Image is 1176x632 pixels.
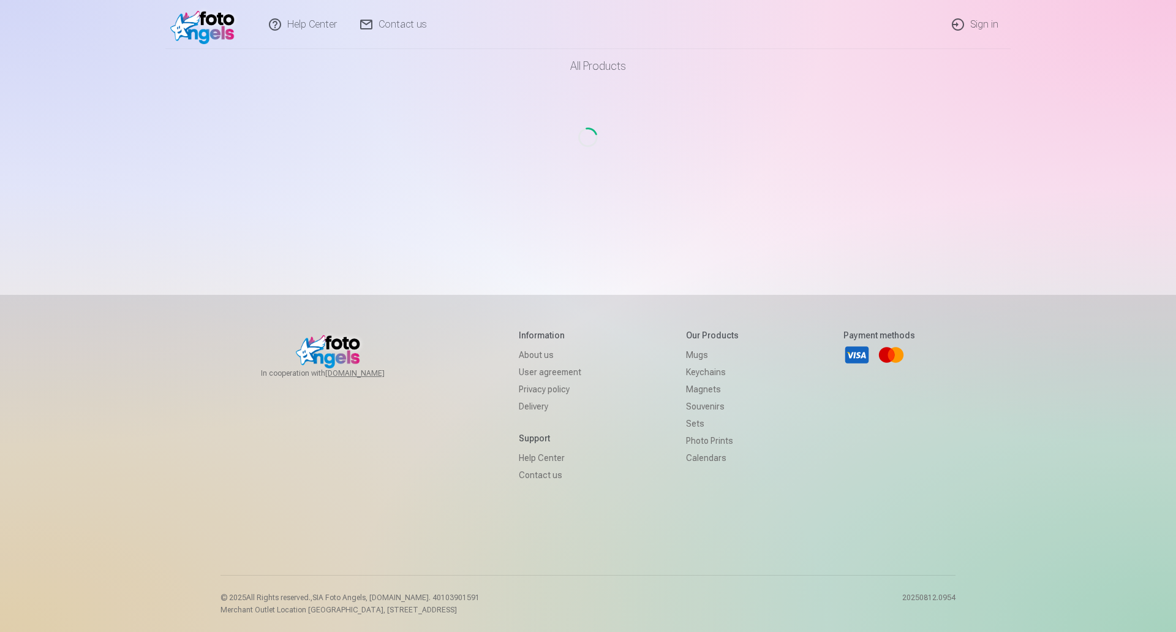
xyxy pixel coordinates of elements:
h5: Our products [686,329,739,341]
a: Privacy policy [519,381,581,398]
a: Keychains [686,364,739,381]
a: Magnets [686,381,739,398]
p: © 2025 All Rights reserved. , [221,593,480,603]
a: Help Center [519,449,581,466]
a: Visa [843,341,870,368]
h5: Payment methods [843,329,915,341]
a: Delivery [519,398,581,415]
a: Calendars [686,449,739,466]
h5: Support [519,432,581,444]
a: All products [536,49,641,83]
a: [DOMAIN_NAME] [325,368,414,378]
p: Merchant Outlet Location [GEOGRAPHIC_DATA], [STREET_ADDRESS] [221,605,480,615]
a: Contact us [519,466,581,484]
h5: Information [519,329,581,341]
a: Photo prints [686,432,739,449]
a: User agreement [519,364,581,381]
a: About us [519,346,581,364]
span: SIA Foto Angels, [DOMAIN_NAME]. 40103901591 [312,593,480,602]
a: Mastercard [878,341,905,368]
a: Mugs [686,346,739,364]
img: /v1 [170,5,241,44]
a: Souvenirs [686,398,739,415]
a: Sets [686,415,739,432]
span: In cooperation with [261,368,414,378]
p: 20250812.0954 [902,593,956,615]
